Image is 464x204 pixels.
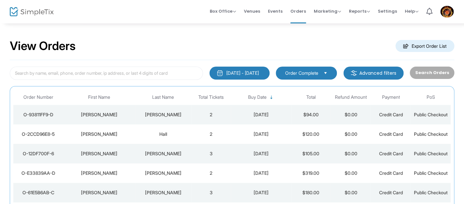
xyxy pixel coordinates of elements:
[248,95,267,100] span: Buy Date
[137,150,190,157] div: Vaughan
[191,90,231,105] th: Total Tickets
[210,8,236,14] span: Box Office
[331,105,371,124] td: $0.00
[232,189,289,196] div: 8/21/2025
[137,170,190,176] div: Hobbs
[379,151,403,156] span: Credit Card
[209,67,270,80] button: [DATE] - [DATE]
[23,95,53,100] span: Order Number
[379,190,403,195] span: Credit Card
[379,112,403,117] span: Credit Card
[10,39,76,53] h2: View Orders
[414,170,448,176] span: Public Checkout
[15,131,62,137] div: O-2CCD96E8-5
[331,144,371,163] td: $0.00
[291,183,331,202] td: $180.00
[244,3,260,19] span: Venues
[291,144,331,163] td: $105.00
[232,170,289,176] div: 8/21/2025
[414,151,448,156] span: Public Checkout
[378,3,397,19] span: Settings
[395,40,454,52] m-button: Export Order List
[343,67,404,80] m-button: Advanced filters
[351,70,357,76] img: filter
[321,70,330,77] button: Select
[65,189,134,196] div: Laurie
[349,8,370,14] span: Reports
[88,95,110,100] span: First Name
[414,131,448,137] span: Public Checkout
[285,70,318,76] span: Order Complete
[10,67,203,80] input: Search by name, email, phone, order number, ip address, or last 4 digits of card
[191,144,231,163] td: 3
[65,131,134,137] div: Karen
[291,124,331,144] td: $120.00
[65,150,134,157] div: Ronald
[290,3,306,19] span: Orders
[427,95,435,100] span: PoS
[331,124,371,144] td: $0.00
[382,95,400,100] span: Payment
[232,150,289,157] div: 8/21/2025
[379,131,403,137] span: Credit Card
[217,70,223,76] img: monthly
[65,170,134,176] div: Gregory Dale
[137,189,190,196] div: Winton
[191,163,231,183] td: 2
[137,111,190,118] div: Beasley
[331,90,371,105] th: Refund Amount
[331,183,371,202] td: $0.00
[405,8,418,14] span: Help
[15,150,62,157] div: O-12DF700F-6
[414,190,448,195] span: Public Checkout
[15,170,62,176] div: O-E33839AA-D
[379,170,403,176] span: Credit Card
[268,3,283,19] span: Events
[331,163,371,183] td: $0.00
[15,189,62,196] div: O-61E5B6AB-C
[291,90,331,105] th: Total
[137,131,190,137] div: Hall
[191,183,231,202] td: 3
[269,95,274,100] span: Sortable
[232,111,289,118] div: 8/22/2025
[191,124,231,144] td: 2
[232,131,289,137] div: 8/22/2025
[291,163,331,183] td: $319.00
[226,70,259,76] div: [DATE] - [DATE]
[15,111,62,118] div: O-93811FF9-D
[291,105,331,124] td: $94.00
[65,111,134,118] div: William
[191,105,231,124] td: 2
[414,112,448,117] span: Public Checkout
[152,95,174,100] span: Last Name
[314,8,341,14] span: Marketing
